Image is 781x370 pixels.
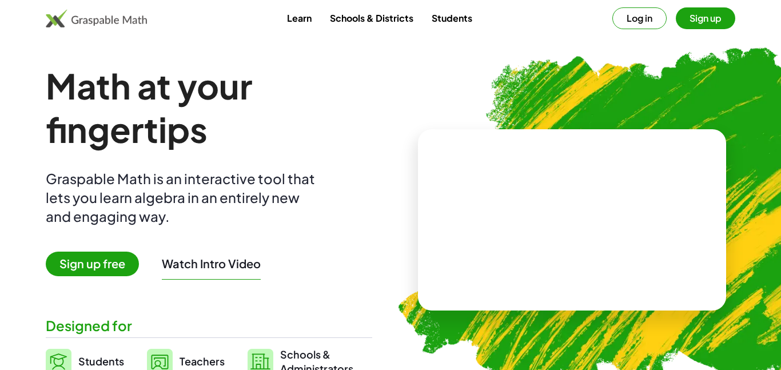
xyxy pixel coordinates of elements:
[321,7,423,29] a: Schools & Districts
[278,7,321,29] a: Learn
[162,256,261,271] button: Watch Intro Video
[46,64,372,151] h1: Math at your fingertips
[487,177,658,263] video: What is this? This is dynamic math notation. Dynamic math notation plays a central role in how Gr...
[676,7,735,29] button: Sign up
[46,169,320,226] div: Graspable Math is an interactive tool that lets you learn algebra in an entirely new and engaging...
[612,7,667,29] button: Log in
[423,7,481,29] a: Students
[180,355,225,368] span: Teachers
[78,355,124,368] span: Students
[46,316,372,335] div: Designed for
[46,252,139,276] span: Sign up free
